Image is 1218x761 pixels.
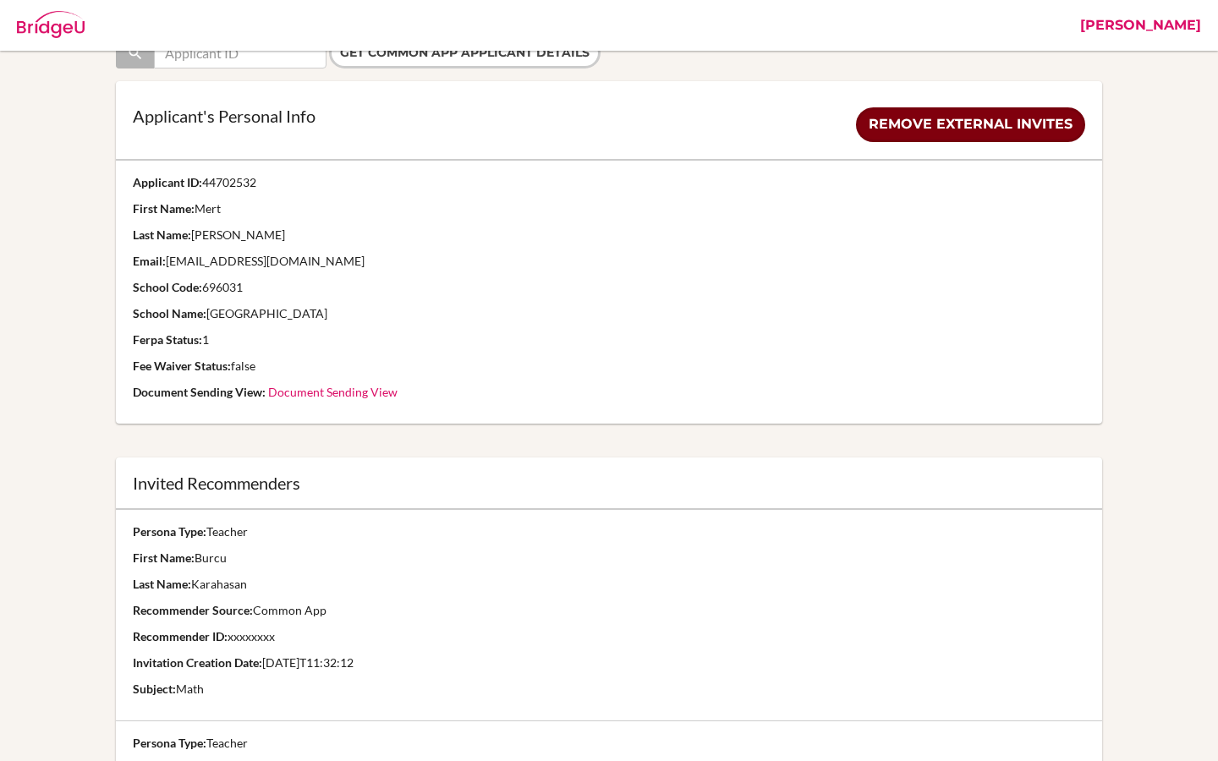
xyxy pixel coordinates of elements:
strong: Last Name: [133,227,191,242]
strong: Last Name: [133,577,191,591]
a: Document Sending View [268,385,398,399]
p: xxxxxxxx [133,628,1086,645]
strong: Persona Type: [133,736,206,750]
strong: Document Sending View: [133,385,266,399]
strong: Fee Waiver Status: [133,359,231,373]
strong: First Name: [133,201,195,216]
strong: Applicant ID: [133,175,202,189]
strong: School Code: [133,280,202,294]
a: Remove external invites [856,107,1085,142]
p: [DATE]T11:32:12 [133,654,1086,671]
strong: Persona Type: [133,524,206,539]
strong: Email: [133,254,166,268]
p: [GEOGRAPHIC_DATA] [133,305,1086,322]
strong: First Name: [133,550,195,565]
p: [PERSON_NAME] [133,227,1086,244]
img: Bridge-U [17,11,85,38]
p: Applicant's Personal Info [133,107,315,124]
p: Mert [133,200,1086,217]
p: 696031 [133,279,1086,296]
p: 44702532 [133,174,1086,191]
div: Invited Recommenders [133,474,1086,491]
strong: Subject: [133,682,176,696]
p: [EMAIL_ADDRESS][DOMAIN_NAME] [133,253,1086,270]
strong: Recommender Source: [133,603,253,617]
div: Admin: Common App User Details [101,13,370,38]
p: Burcu [133,550,1086,567]
strong: Invitation Creation Date: [133,655,262,670]
strong: Ferpa Status: [133,332,202,347]
input: Get Common App applicant details [329,37,601,68]
p: Teacher [133,735,1086,752]
strong: School Name: [133,306,206,320]
p: Karahasan [133,576,1086,593]
input: Applicant ID [154,38,326,68]
p: Teacher [133,523,1086,540]
p: 1 [133,331,1086,348]
p: Math [133,681,1086,698]
strong: Recommender ID: [133,629,228,643]
p: false [133,358,1086,375]
p: Common App [133,602,1086,619]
